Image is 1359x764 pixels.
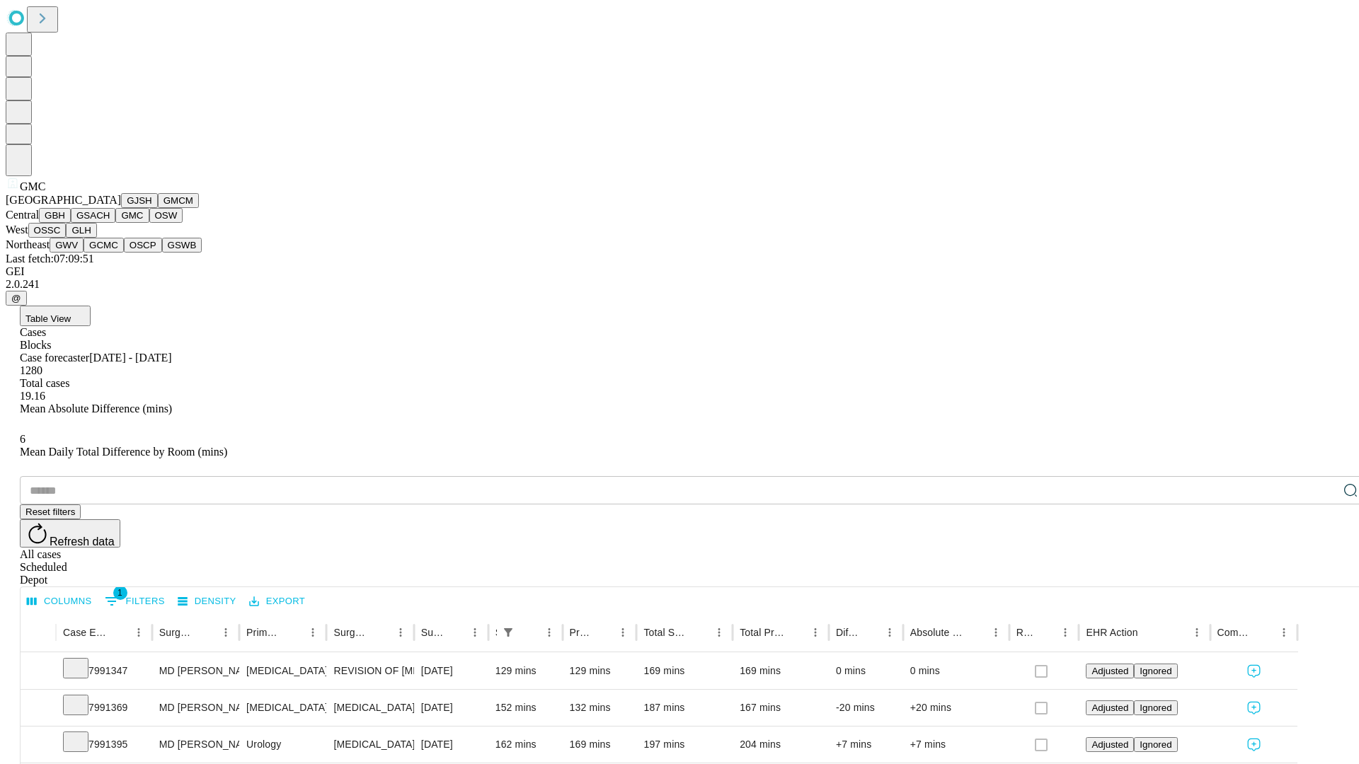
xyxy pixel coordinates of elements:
[246,653,319,689] div: [MEDICAL_DATA]
[246,727,319,763] div: Urology
[20,433,25,445] span: 6
[570,690,630,726] div: 132 mins
[20,446,227,458] span: Mean Daily Total Difference by Room (mins)
[643,690,726,726] div: 187 mins
[498,623,518,642] button: Show filters
[20,403,172,415] span: Mean Absolute Difference (mins)
[880,623,900,642] button: Menu
[495,727,556,763] div: 162 mins
[1086,664,1134,678] button: Adjusted
[6,265,1353,278] div: GEI
[1086,737,1134,752] button: Adjusted
[465,623,485,642] button: Menu
[63,727,145,763] div: 7991395
[643,653,726,689] div: 169 mins
[124,238,162,253] button: OSCP
[39,208,71,223] button: GBH
[539,623,559,642] button: Menu
[740,690,822,726] div: 167 mins
[196,623,216,642] button: Sort
[333,727,406,763] div: [MEDICAL_DATA]
[836,727,896,763] div: +7 mins
[333,690,406,726] div: [MEDICAL_DATA]
[159,727,232,763] div: MD [PERSON_NAME] [PERSON_NAME] Md
[643,627,688,638] div: Total Scheduled Duration
[20,180,45,192] span: GMC
[421,653,481,689] div: [DATE]
[20,352,89,364] span: Case forecaster
[216,623,236,642] button: Menu
[6,224,28,236] span: West
[1140,702,1171,713] span: Ignored
[371,623,391,642] button: Sort
[910,690,1002,726] div: +20 mins
[28,696,49,721] button: Expand
[1091,739,1128,750] span: Adjusted
[159,690,232,726] div: MD [PERSON_NAME] [PERSON_NAME] Md
[495,627,497,638] div: Scheduled In Room Duration
[20,519,120,548] button: Refresh data
[593,623,613,642] button: Sort
[1254,623,1274,642] button: Sort
[1134,700,1177,715] button: Ignored
[50,536,115,548] span: Refresh data
[643,727,726,763] div: 197 mins
[246,627,282,638] div: Primary Service
[28,223,67,238] button: OSSC
[740,627,784,638] div: Total Predicted Duration
[6,253,94,265] span: Last fetch: 07:09:51
[1016,627,1035,638] div: Resolved in EHR
[25,313,71,324] span: Table View
[246,690,319,726] div: [MEDICAL_DATA]
[333,653,406,689] div: REVISION OF [MEDICAL_DATA] SIMPLE
[910,627,965,638] div: Absolute Difference
[101,590,168,613] button: Show filters
[1134,664,1177,678] button: Ignored
[805,623,825,642] button: Menu
[6,194,121,206] span: [GEOGRAPHIC_DATA]
[89,352,171,364] span: [DATE] - [DATE]
[23,591,96,613] button: Select columns
[333,627,369,638] div: Surgery Name
[495,653,556,689] div: 129 mins
[162,238,202,253] button: GSWB
[174,591,240,613] button: Density
[63,627,108,638] div: Case Epic Id
[1217,627,1253,638] div: Comments
[740,653,822,689] div: 169 mins
[570,627,592,638] div: Predicted In Room Duration
[6,238,50,250] span: Northeast
[20,364,42,376] span: 1280
[84,238,124,253] button: GCMC
[391,623,411,642] button: Menu
[50,238,84,253] button: GWV
[709,623,729,642] button: Menu
[115,208,149,223] button: GMC
[28,659,49,684] button: Expand
[283,623,303,642] button: Sort
[1140,666,1171,676] span: Ignored
[6,209,39,221] span: Central
[1055,623,1075,642] button: Menu
[1091,666,1128,676] span: Adjusted
[613,623,633,642] button: Menu
[63,690,145,726] div: 7991369
[28,733,49,758] button: Expand
[860,623,880,642] button: Sort
[6,291,27,306] button: @
[1134,737,1177,752] button: Ignored
[11,293,21,303] span: @
[1091,702,1128,713] span: Adjusted
[836,690,896,726] div: -20 mins
[689,623,709,642] button: Sort
[66,223,96,238] button: GLH
[246,591,309,613] button: Export
[910,727,1002,763] div: +7 mins
[158,193,199,208] button: GMCM
[421,627,444,638] div: Surgery Date
[1140,623,1159,642] button: Sort
[20,390,45,402] span: 19.16
[445,623,465,642] button: Sort
[20,377,69,389] span: Total cases
[71,208,115,223] button: GSACH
